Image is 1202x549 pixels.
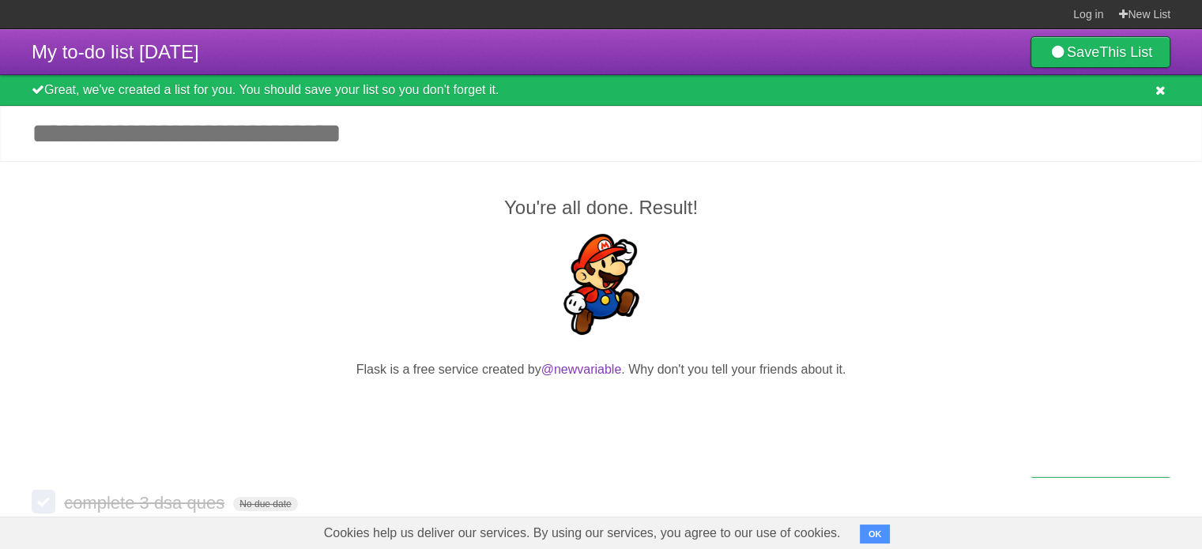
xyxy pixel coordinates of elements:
span: Cookies help us deliver our services. By using our services, you agree to our use of cookies. [308,517,857,549]
span: complete 3 dsa ques [64,493,228,513]
span: My to-do list [DATE] [32,41,199,62]
h2: You're all done. Result! [32,194,1170,222]
span: No due date [233,497,297,511]
iframe: X Post Button [573,399,630,421]
label: Done [32,490,55,513]
a: Buy me a coffee [1031,477,1170,506]
button: OK [860,525,891,543]
b: This List [1099,44,1152,60]
img: Super Mario [551,234,652,335]
a: SaveThis List [1031,36,1170,68]
a: @newvariable [541,363,622,376]
p: Flask is a free service created by . Why don't you tell your friends about it. [32,360,1170,379]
